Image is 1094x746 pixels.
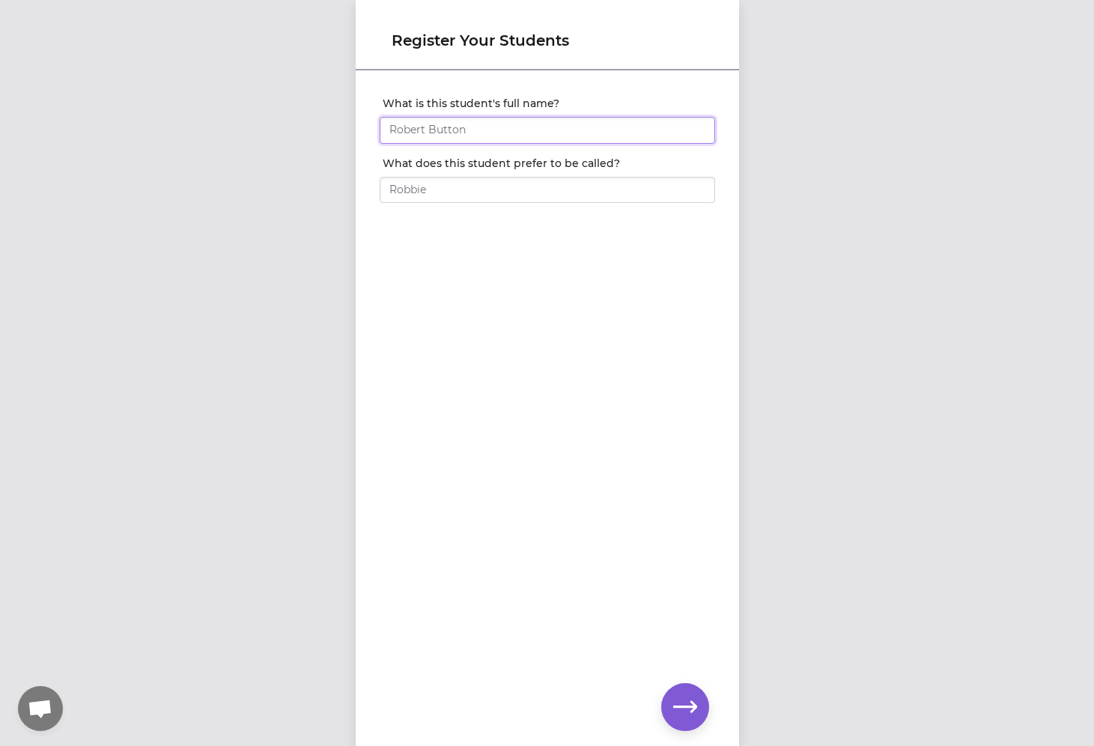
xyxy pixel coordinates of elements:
label: What is this student's full name? [383,96,715,111]
h1: Register Your Students [392,30,703,51]
label: What does this student prefer to be called? [383,156,715,171]
input: Robert Button [380,117,715,144]
div: Open chat [18,686,63,731]
input: Robbie [380,177,715,204]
